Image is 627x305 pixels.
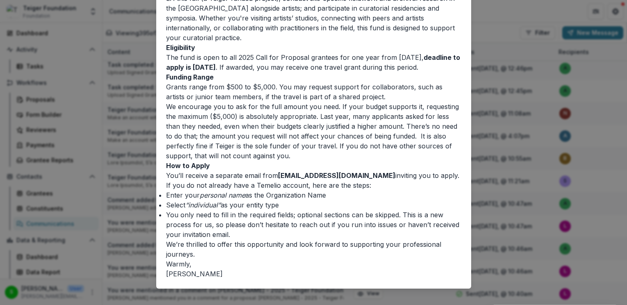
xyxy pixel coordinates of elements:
p: We encourage you to ask for the full amount you need. If your budget supports it, requesting the ... [166,102,461,161]
p: The fund is open to all 2025 Call for Proposal grantees for one year from [DATE], . If awarded, y... [166,43,461,72]
strong: How to Apply [166,162,210,170]
p: We’re thrilled to offer this opportunity and look forward to supporting your professional journeys. [166,239,461,259]
strong: Eligibility [166,43,195,52]
p: Grants range from $500 to $5,000. You may request support for collaborators, such as artists or j... [166,72,461,102]
p: Enter your as the Organization Name [166,190,461,200]
em: “individual” [185,201,221,209]
p: You only need to fill in the required fields; optional sections can be skipped. This is a new pro... [166,210,461,239]
p: Select as your entity type [166,200,461,210]
p: You’ll receive a separate email from inviting you to apply. If you do not already have a Temelio ... [166,161,461,190]
a: [EMAIL_ADDRESS][DOMAIN_NAME] [278,171,395,180]
p: Warmly, [PERSON_NAME] [166,259,461,279]
em: personal name [200,191,245,199]
strong: Funding Range [166,73,214,81]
